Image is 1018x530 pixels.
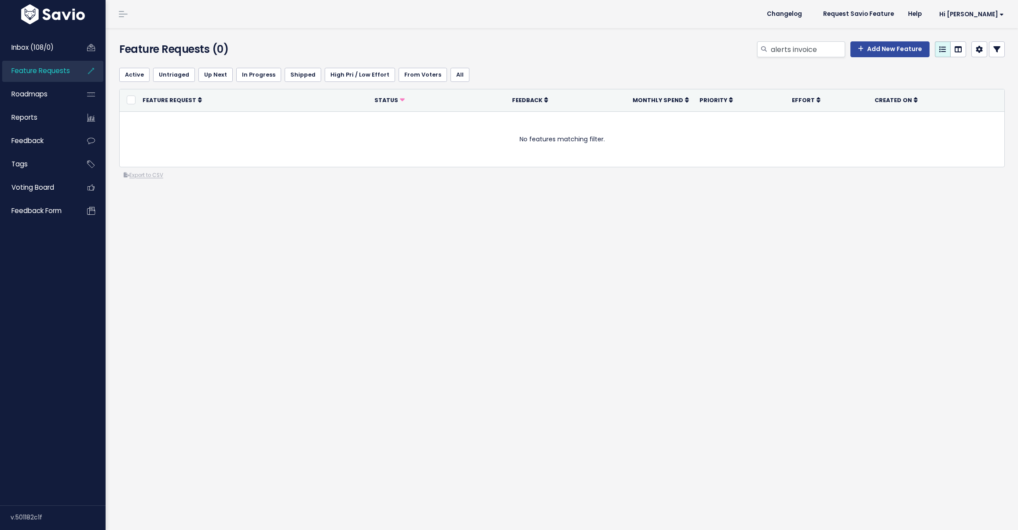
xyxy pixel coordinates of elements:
a: Roadmaps [2,84,73,104]
a: Voting Board [2,177,73,198]
span: Roadmaps [11,89,48,99]
a: Export to CSV [124,172,163,179]
a: Shipped [285,68,321,82]
input: Search features... [770,41,845,57]
a: All [450,68,469,82]
td: No features matching filter. [120,111,1004,167]
span: Hi [PERSON_NAME] [939,11,1004,18]
div: v.501182c1f [11,506,106,529]
h4: Feature Requests (0) [119,41,406,57]
span: Feature Requests [11,66,70,75]
span: Inbox (108/0) [11,43,54,52]
a: Request Savio Feature [816,7,901,21]
span: Tags [11,159,28,169]
span: Monthly Spend [633,96,683,104]
a: Inbox (108/0) [2,37,73,58]
a: Feedback form [2,201,73,221]
span: Created On [875,96,912,104]
a: Feedback [512,96,548,104]
a: Monthly Spend [633,96,689,104]
span: Changelog [767,11,802,17]
a: Feature Requests [2,61,73,81]
a: Feature Request [143,96,202,104]
a: In Progress [236,68,281,82]
a: Untriaged [153,68,195,82]
span: Effort [792,96,815,104]
a: Hi [PERSON_NAME] [929,7,1011,21]
span: Priority [699,96,727,104]
a: Created On [875,96,918,104]
a: Tags [2,154,73,174]
span: Reports [11,113,37,122]
a: Help [901,7,929,21]
img: logo-white.9d6f32f41409.svg [19,4,87,24]
a: Add New Feature [850,41,930,57]
span: Feedback form [11,206,62,215]
a: From Voters [399,68,447,82]
span: Status [374,96,398,104]
span: Feedback [512,96,542,104]
a: Effort [792,96,820,104]
a: Up Next [198,68,233,82]
a: Status [374,96,405,104]
a: Priority [699,96,733,104]
ul: Filter feature requests [119,68,1005,82]
a: High Pri / Low Effort [325,68,395,82]
a: Reports [2,107,73,128]
span: Feedback [11,136,44,145]
a: Feedback [2,131,73,151]
span: Voting Board [11,183,54,192]
span: Feature Request [143,96,196,104]
a: Active [119,68,150,82]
